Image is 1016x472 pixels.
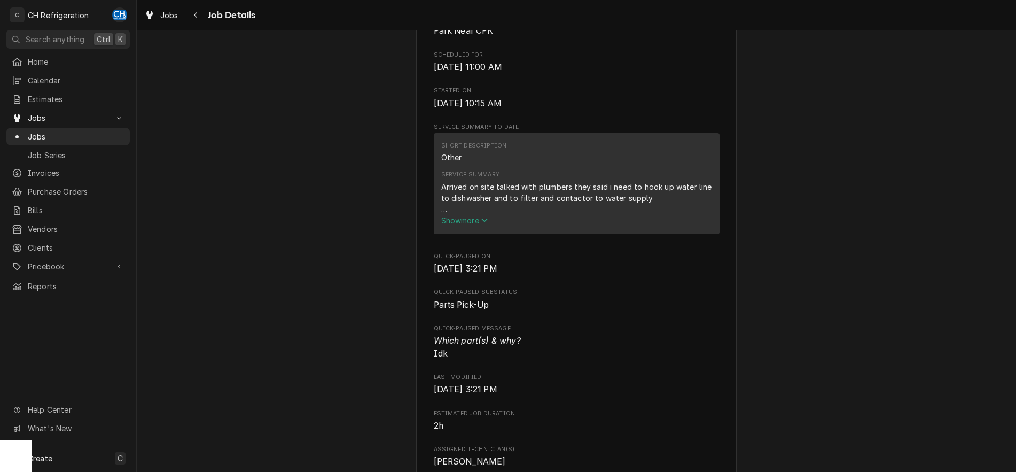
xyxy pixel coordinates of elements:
span: Jobs [160,10,178,21]
span: Purchase Orders [28,186,124,197]
div: Service Summary [441,171,499,179]
span: Calendar [28,75,124,86]
span: K [118,34,123,45]
div: Estimated Job Duration [434,409,720,432]
span: Started On [434,87,720,95]
a: Vendors [6,220,130,238]
button: Search anythingCtrlK [6,30,130,49]
a: Purchase Orders [6,183,130,200]
div: Quick-Paused SubStatus [434,288,720,311]
div: Service Summary [434,133,720,239]
span: [PERSON_NAME] [434,456,506,467]
div: Chris Hiraga's Avatar [112,7,127,22]
span: Job Details [205,8,256,22]
div: CH [112,7,127,22]
a: Jobs [6,128,130,145]
span: C [118,453,123,464]
span: Quick-Paused On [434,252,720,261]
div: Started On [434,87,720,110]
span: Invoices [28,167,124,179]
span: [DATE] 11:00 AM [434,62,502,72]
div: Quick-Paused Message [434,324,720,360]
span: Ctrl [97,34,111,45]
a: Go to Help Center [6,401,130,419]
a: Jobs [140,6,183,24]
span: Estimated Job Duration [434,420,720,432]
span: Estimates [28,94,124,105]
span: Started On [434,97,720,110]
span: Jobs [28,131,124,142]
div: Arrived on site talked with plumbers they said i need to hook up water line to dishwasher and to ... [441,181,712,215]
span: Vendors [28,223,124,235]
span: Quick-Paused Message [434,335,720,360]
span: Idk [434,336,521,359]
span: Home [28,56,124,67]
span: Pricebook [28,261,108,272]
span: Clients [28,242,124,253]
span: Scheduled For [434,51,720,59]
span: Assigned Technician(s) [434,445,720,454]
div: Last Modified [434,373,720,396]
span: Quick-Paused Message [434,324,720,333]
a: Bills [6,202,130,219]
span: [DATE] 3:21 PM [434,264,497,274]
a: Go to Jobs [6,109,130,127]
a: Go to What's New [6,420,130,437]
span: Scheduled For [434,61,720,74]
span: Job Series [28,150,124,161]
button: Navigate back [187,6,205,24]
i: Which part(s) & why? [434,336,521,346]
span: Search anything [26,34,84,45]
span: [object Object] [434,25,720,37]
a: Invoices [6,164,130,182]
a: Clients [6,239,130,257]
span: Quick-Paused SubStatus [434,288,720,297]
div: Scheduled For [434,51,720,74]
span: Help Center [28,404,123,415]
span: Create [28,454,52,463]
span: Quick-Paused On [434,262,720,275]
div: Service Summary To Date [434,123,720,239]
span: Assigned Technician(s) [434,455,720,468]
div: Short Description [441,142,507,150]
span: Last Modified [434,373,720,382]
a: Job Series [6,146,130,164]
a: Calendar [6,72,130,89]
span: Quick-Paused SubStatus [434,299,720,312]
a: Home [6,53,130,71]
span: Service Summary To Date [434,123,720,131]
span: [DATE] 3:21 PM [434,384,497,394]
a: Estimates [6,90,130,108]
span: What's New [28,423,123,434]
span: Reports [28,281,124,292]
span: Park Near CPK [434,26,494,36]
span: Last Modified [434,383,720,396]
span: [DATE] 10:15 AM [434,98,502,109]
a: Reports [6,277,130,295]
span: Show more [441,216,488,225]
div: CH Refrigeration [28,10,89,21]
span: Jobs [28,112,108,123]
button: Showmore [441,215,712,226]
div: Quick-Paused On [434,252,720,275]
div: Assigned Technician(s) [434,445,720,468]
span: Parts Pick-Up [434,300,489,310]
span: Estimated Job Duration [434,409,720,418]
span: Bills [28,205,124,216]
a: Go to Pricebook [6,258,130,275]
span: 2h [434,421,443,431]
div: C [10,7,25,22]
div: Other [441,152,462,163]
